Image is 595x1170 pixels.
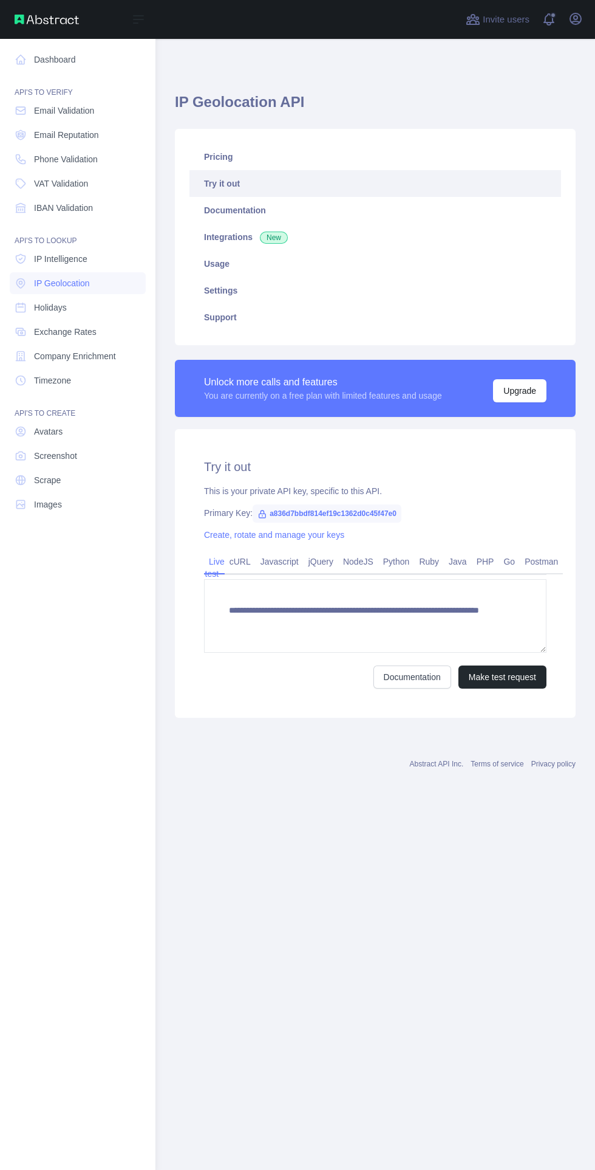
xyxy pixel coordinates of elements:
a: Go [498,552,520,571]
span: Email Reputation [34,129,99,141]
div: API'S TO CREATE [10,394,146,418]
img: Abstract API [15,15,79,24]
span: VAT Validation [34,177,88,190]
a: Integrations New [189,224,561,250]
a: Screenshot [10,445,146,467]
div: This is your private API key, specific to this API. [204,485,546,497]
span: Email Validation [34,105,94,117]
h2: Try it out [204,458,546,475]
span: Company Enrichment [34,350,116,362]
span: New [260,232,288,244]
button: Upgrade [493,379,546,402]
a: IP Intelligence [10,248,146,270]
span: IP Geolocation [34,277,90,289]
a: VAT Validation [10,173,146,194]
a: Email Reputation [10,124,146,146]
h1: IP Geolocation API [175,92,576,122]
a: Company Enrichment [10,345,146,367]
a: Abstract API Inc. [410,760,464,768]
a: Email Validation [10,100,146,122]
a: IBAN Validation [10,197,146,219]
span: IBAN Validation [34,202,93,214]
a: jQuery [304,552,338,571]
a: Holidays [10,297,146,318]
a: Javascript [256,552,304,571]
button: Invite users [463,10,532,29]
a: Documentation [373,666,451,689]
a: IP Geolocation [10,272,146,294]
span: Scrape [34,474,61,486]
a: Scrape [10,469,146,491]
a: Timezone [10,370,146,391]
span: Phone Validation [34,153,98,165]
a: Exchange Rates [10,321,146,343]
a: Support [189,304,561,331]
a: Usage [189,250,561,277]
a: Ruby [414,552,444,571]
div: Unlock more calls and features [204,375,442,390]
a: Try it out [189,170,561,197]
span: Images [34,498,62,511]
span: IP Intelligence [34,253,87,265]
a: Images [10,494,146,515]
span: Exchange Rates [34,326,97,338]
a: Privacy policy [531,760,576,768]
a: Documentation [189,197,561,224]
a: NodeJS [338,552,378,571]
span: Invite users [483,13,529,27]
a: Live test [204,552,225,583]
span: Timezone [34,374,71,387]
a: Avatars [10,421,146,442]
div: Primary Key: [204,507,546,519]
span: Holidays [34,301,67,314]
a: Phone Validation [10,148,146,170]
a: Java [444,552,472,571]
span: Avatars [34,425,63,438]
a: Postman [520,552,563,571]
a: Python [378,552,415,571]
div: API'S TO LOOKUP [10,221,146,246]
span: Screenshot [34,450,77,462]
button: Make test request [458,666,546,689]
a: Terms of service [471,760,523,768]
a: Settings [189,277,561,304]
a: PHP [472,552,499,571]
a: Dashboard [10,49,146,71]
a: cURL [225,552,256,571]
div: You are currently on a free plan with limited features and usage [204,390,442,402]
a: Create, rotate and manage your keys [204,530,344,540]
span: a836d7bbdf814ef19c1362d0c45f47e0 [253,504,401,523]
div: API'S TO VERIFY [10,73,146,97]
a: Pricing [189,143,561,170]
